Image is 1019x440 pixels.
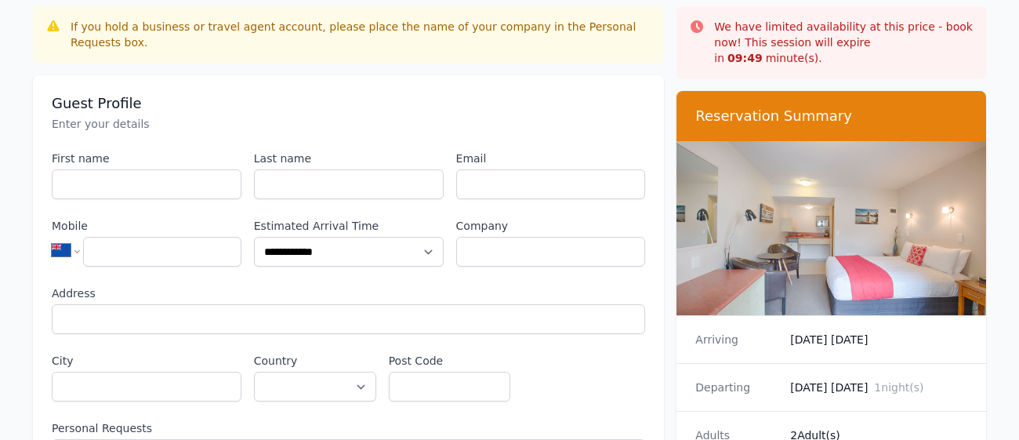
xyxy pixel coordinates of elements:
[52,94,645,113] h3: Guest Profile
[727,52,763,64] strong: 09 : 49
[71,19,651,50] div: If you hold a business or travel agent account, please place the name of your company in the Pers...
[695,107,967,125] h3: Reservation Summary
[676,141,986,315] img: Queen Studio
[52,151,241,166] label: First name
[695,332,778,347] dt: Arriving
[52,285,645,301] label: Address
[790,380,967,395] dd: [DATE] [DATE]
[254,353,376,369] label: Country
[254,218,444,234] label: Estimated Arrival Time
[389,353,511,369] label: Post Code
[52,116,645,132] p: Enter your details
[52,420,645,436] label: Personal Requests
[52,218,241,234] label: Mobile
[254,151,444,166] label: Last name
[714,19,974,66] p: We have limited availability at this price - book now! This session will expire in minute(s).
[874,381,923,394] span: 1 night(s)
[790,332,967,347] dd: [DATE] [DATE]
[695,380,778,395] dt: Departing
[456,151,646,166] label: Email
[456,218,646,234] label: Company
[52,353,241,369] label: City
